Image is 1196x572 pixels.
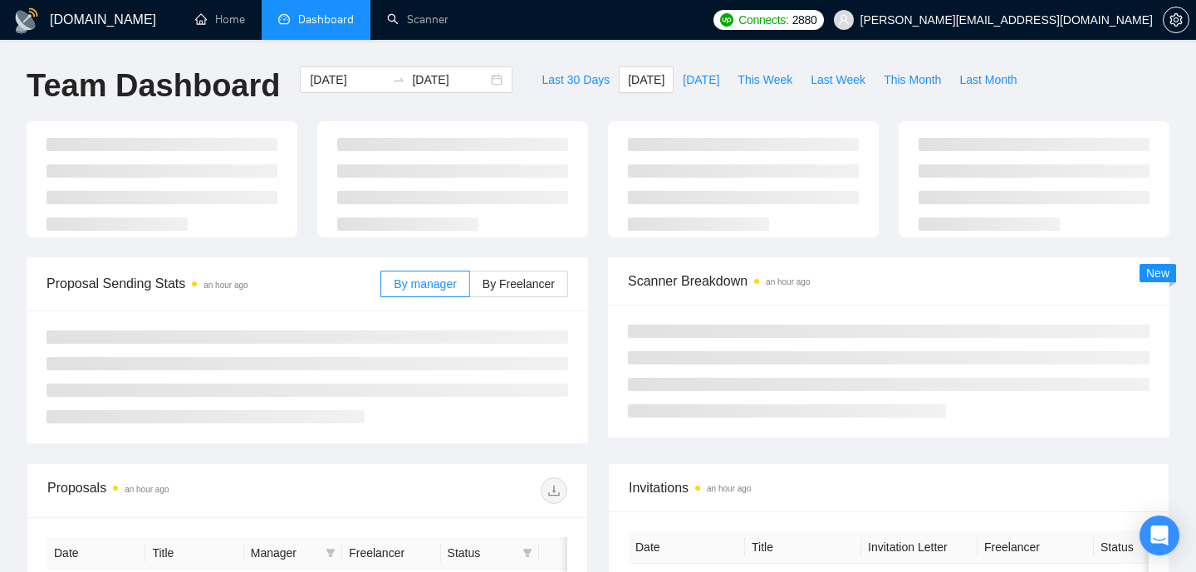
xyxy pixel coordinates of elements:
span: Invitations [629,477,1149,498]
span: 2880 [792,11,817,29]
a: homeHome [195,12,245,27]
span: Manager [251,544,319,562]
th: Freelancer [978,531,1094,564]
span: Status [448,544,516,562]
span: Dashboard [298,12,354,27]
input: Start date [310,71,385,89]
span: This Month [884,71,941,89]
th: Date [47,537,145,570]
th: Invitation Letter [861,531,978,564]
span: filter [326,548,336,558]
div: Proposals [47,477,307,504]
button: [DATE] [674,66,728,93]
span: user [838,14,850,26]
button: This Month [875,66,950,93]
span: filter [522,548,532,558]
span: [DATE] [683,71,719,89]
span: dashboard [278,13,290,25]
th: Date [629,531,745,564]
button: This Week [728,66,801,93]
span: By Freelancer [483,277,555,291]
th: Manager [244,537,342,570]
button: Last Month [950,66,1026,93]
a: searchScanner [387,12,448,27]
a: setting [1163,13,1189,27]
h1: Team Dashboard [27,66,280,105]
th: Title [745,531,861,564]
button: setting [1163,7,1189,33]
span: Connects: [738,11,788,29]
button: [DATE] [619,66,674,93]
button: Last Week [801,66,875,93]
span: Last 30 Days [542,71,610,89]
span: swap-right [392,73,405,86]
span: Last Week [811,71,865,89]
span: to [392,73,405,86]
span: filter [322,540,339,565]
span: Proposal Sending Stats [47,273,380,294]
span: This Week [738,71,792,89]
time: an hour ago [203,281,248,290]
button: Last 30 Days [532,66,619,93]
div: Open Intercom Messenger [1140,516,1179,555]
time: an hour ago [125,485,169,494]
img: logo [13,7,40,34]
input: End date [412,71,488,89]
th: Title [145,537,243,570]
th: Freelancer [342,537,440,570]
span: [DATE] [628,71,664,89]
span: Scanner Breakdown [628,271,1149,291]
time: an hour ago [766,277,810,286]
span: Last Month [959,71,1017,89]
span: setting [1164,13,1189,27]
time: an hour ago [707,484,751,493]
img: upwork-logo.png [720,13,733,27]
span: New [1146,266,1169,280]
span: By manager [394,277,456,291]
span: filter [519,540,536,565]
